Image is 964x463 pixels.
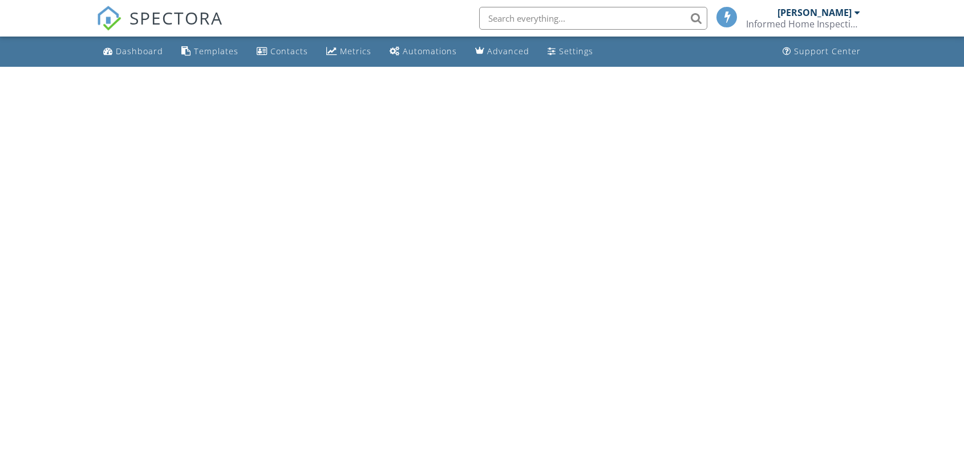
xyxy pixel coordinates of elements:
[559,46,593,57] div: Settings
[96,6,121,31] img: The Best Home Inspection Software - Spectora
[99,41,168,62] a: Dashboard
[322,41,376,62] a: Metrics
[471,41,534,62] a: Advanced
[129,6,223,30] span: SPECTORA
[194,46,238,57] div: Templates
[487,46,529,57] div: Advanced
[177,41,243,62] a: Templates
[116,46,163,57] div: Dashboard
[794,46,861,57] div: Support Center
[270,46,308,57] div: Contacts
[778,41,865,62] a: Support Center
[777,7,852,18] div: [PERSON_NAME]
[543,41,598,62] a: Settings
[252,41,313,62] a: Contacts
[96,15,223,39] a: SPECTORA
[340,46,371,57] div: Metrics
[385,41,461,62] a: Automations (Basic)
[479,7,707,30] input: Search everything...
[746,18,860,30] div: Informed Home Inspections Ltd
[403,46,457,57] div: Automations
